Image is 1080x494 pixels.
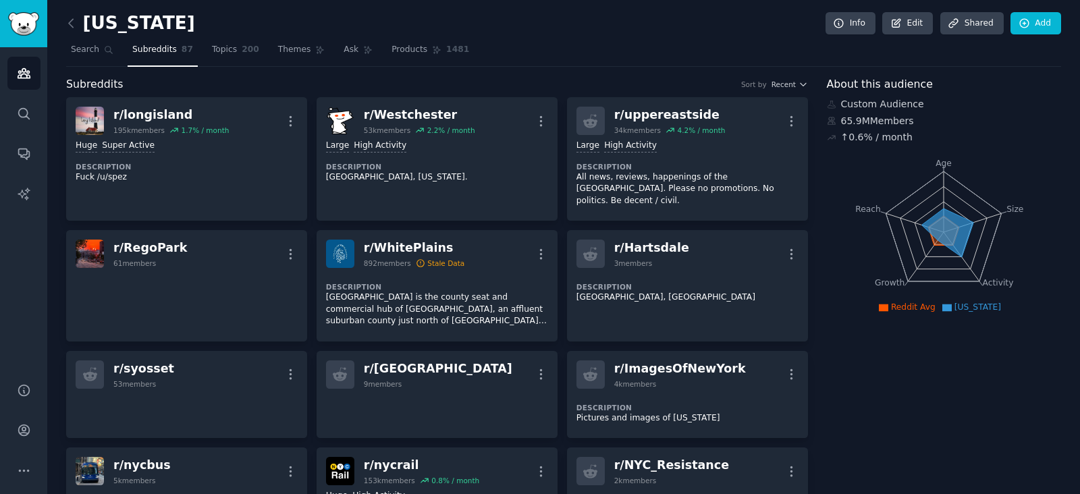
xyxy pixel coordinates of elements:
[364,457,479,474] div: r/ nycrail
[614,107,726,123] div: r/ uppereastside
[76,162,298,171] dt: Description
[326,140,349,153] div: Large
[936,159,952,168] tspan: Age
[614,360,746,377] div: r/ ImagesOfNewYork
[66,351,307,439] a: r/syosset53members
[427,126,475,135] div: 2.2 % / month
[827,97,1062,111] div: Custom Audience
[113,379,156,389] div: 53 members
[614,126,661,135] div: 34k members
[113,240,187,256] div: r/ RegoPark
[326,171,548,184] p: [GEOGRAPHIC_DATA], [US_STATE].
[212,44,237,56] span: Topics
[741,80,767,89] div: Sort by
[354,140,406,153] div: High Activity
[66,13,195,34] h2: [US_STATE]
[567,97,808,221] a: r/uppereastside34kmembers4.2% / monthLargeHigh ActivityDescriptionAll news, reviews, happenings o...
[604,140,657,153] div: High Activity
[339,39,377,67] a: Ask
[614,240,689,256] div: r/ Hartsdale
[326,240,354,268] img: WhitePlains
[677,126,725,135] div: 4.2 % / month
[614,476,657,485] div: 2k members
[76,240,104,268] img: RegoPark
[882,12,933,35] a: Edit
[772,80,796,89] span: Recent
[182,44,193,56] span: 87
[66,97,307,221] a: longislandr/longisland195kmembers1.7% / monthHugeSuper ActiveDescriptionFuck /u/spez
[76,140,97,153] div: Huge
[364,126,410,135] div: 53k members
[317,97,558,221] a: Westchesterr/Westchester53kmembers2.2% / monthLargeHigh ActivityDescription[GEOGRAPHIC_DATA], [US...
[855,204,881,213] tspan: Reach
[772,80,808,89] button: Recent
[8,12,39,36] img: GummySearch logo
[364,360,512,377] div: r/ [GEOGRAPHIC_DATA]
[278,44,311,56] span: Themes
[326,457,354,485] img: nycrail
[364,476,415,485] div: 153k members
[317,351,558,439] a: r/[GEOGRAPHIC_DATA]9members
[614,379,657,389] div: 4k members
[364,258,411,268] div: 892 members
[431,476,479,485] div: 0.8 % / month
[891,302,936,312] span: Reddit Avg
[317,230,558,341] a: WhitePlainsr/WhitePlains892membersStale DataDescription[GEOGRAPHIC_DATA] is the county seat and c...
[364,379,402,389] div: 9 members
[576,292,799,304] p: [GEOGRAPHIC_DATA], [GEOGRAPHIC_DATA]
[344,44,358,56] span: Ask
[326,292,548,327] p: [GEOGRAPHIC_DATA] is the county seat and commercial hub of [GEOGRAPHIC_DATA], an affluent suburba...
[364,240,464,256] div: r/ WhitePlains
[113,107,229,123] div: r/ longisland
[391,44,427,56] span: Products
[875,278,905,287] tspan: Growth
[576,412,799,424] p: Pictures and images of [US_STATE]
[273,39,330,67] a: Themes
[1010,12,1061,35] a: Add
[76,457,104,485] img: nycbus
[66,230,307,341] a: RegoParkr/RegoPark61members
[326,107,354,135] img: Westchester
[326,282,548,292] dt: Description
[364,107,475,123] div: r/ Westchester
[113,360,174,377] div: r/ syosset
[113,476,156,485] div: 5k members
[567,230,808,341] a: r/Hartsdale3membersDescription[GEOGRAPHIC_DATA], [GEOGRAPHIC_DATA]
[242,44,259,56] span: 200
[132,44,177,56] span: Subreddits
[827,114,1062,128] div: 65.9M Members
[326,162,548,171] dt: Description
[567,351,808,439] a: r/ImagesOfNewYork4kmembersDescriptionPictures and images of [US_STATE]
[954,302,1001,312] span: [US_STATE]
[576,171,799,207] p: All news, reviews, happenings of the [GEOGRAPHIC_DATA]. Please no promotions. No politics. Be dec...
[826,12,875,35] a: Info
[427,258,464,268] div: Stale Data
[207,39,264,67] a: Topics200
[576,162,799,171] dt: Description
[71,44,99,56] span: Search
[576,403,799,412] dt: Description
[576,282,799,292] dt: Description
[66,76,124,93] span: Subreddits
[128,39,198,67] a: Subreddits87
[387,39,474,67] a: Products1481
[113,457,171,474] div: r/ nycbus
[1006,204,1023,213] tspan: Size
[76,107,104,135] img: longisland
[982,278,1013,287] tspan: Activity
[827,76,933,93] span: About this audience
[446,44,469,56] span: 1481
[113,126,165,135] div: 195k members
[102,140,155,153] div: Super Active
[66,39,118,67] a: Search
[113,258,156,268] div: 61 members
[940,12,1004,35] a: Shared
[576,140,599,153] div: Large
[76,171,298,184] p: Fuck /u/spez
[614,457,729,474] div: r/ NYC_Resistance
[181,126,229,135] div: 1.7 % / month
[841,130,913,144] div: ↑ 0.6 % / month
[614,258,653,268] div: 3 members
